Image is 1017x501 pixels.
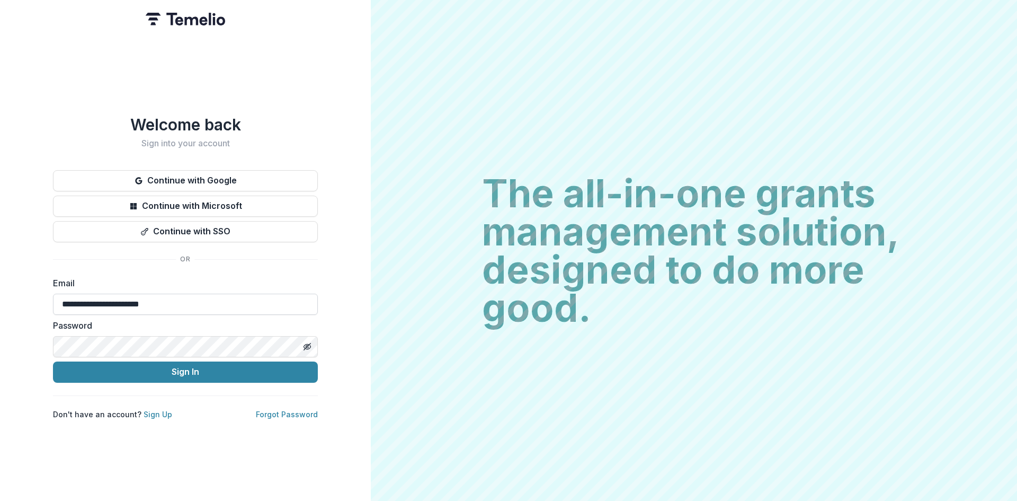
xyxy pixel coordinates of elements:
a: Forgot Password [256,410,318,419]
button: Continue with Microsoft [53,196,318,217]
button: Continue with SSO [53,221,318,242]
h2: Sign into your account [53,138,318,148]
button: Toggle password visibility [299,338,316,355]
h1: Welcome back [53,115,318,134]
label: Email [53,277,311,289]
button: Sign In [53,362,318,383]
a: Sign Up [144,410,172,419]
p: Don't have an account? [53,409,172,420]
label: Password [53,319,311,332]
img: Temelio [146,13,225,25]
button: Continue with Google [53,170,318,191]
